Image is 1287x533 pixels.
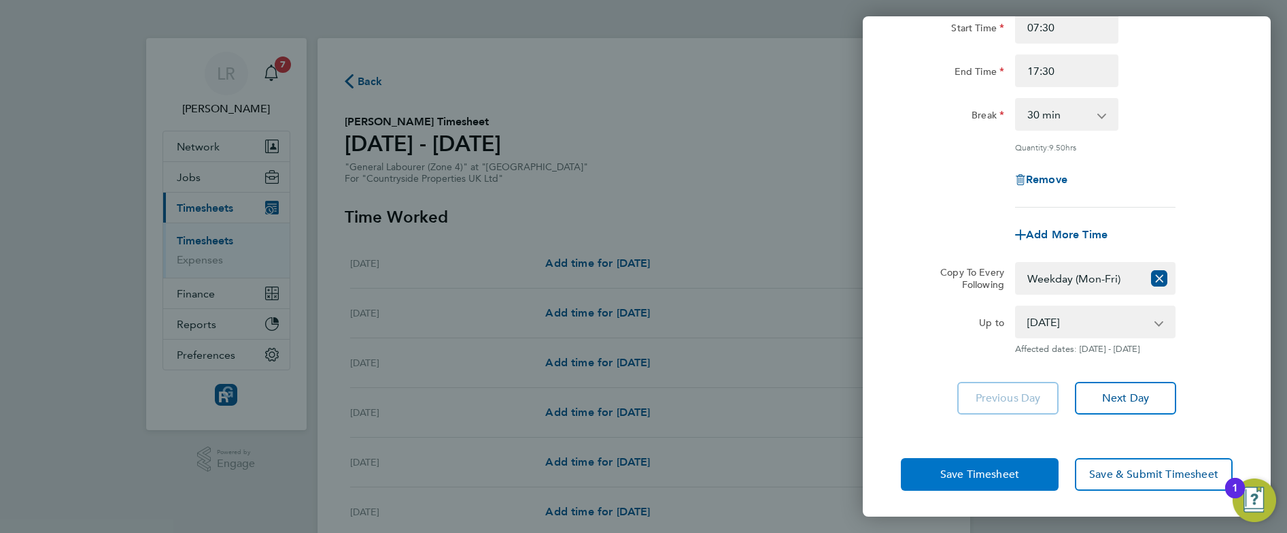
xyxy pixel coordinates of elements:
div: Quantity: hrs [1015,142,1176,152]
span: Save & Submit Timesheet [1089,468,1218,481]
button: Open Resource Center, 1 new notification [1233,479,1276,522]
label: Up to [979,317,1004,333]
button: Reset selection [1151,263,1167,293]
label: End Time [955,65,1004,82]
button: Remove [1015,174,1067,185]
button: Save Timesheet [901,458,1059,491]
label: Copy To Every Following [929,266,1004,291]
button: Add More Time [1015,229,1108,240]
label: Break [972,109,1004,125]
span: Affected dates: [DATE] - [DATE] [1015,344,1176,355]
label: Start Time [951,22,1004,38]
span: Add More Time [1026,228,1108,241]
div: 1 [1232,488,1238,506]
input: E.g. 08:00 [1015,11,1118,44]
button: Save & Submit Timesheet [1075,458,1233,491]
input: E.g. 18:00 [1015,54,1118,87]
span: Remove [1026,173,1067,186]
span: 9.50 [1049,142,1065,152]
span: Save Timesheet [940,468,1019,481]
span: Next Day [1102,391,1149,405]
button: Next Day [1075,382,1176,415]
